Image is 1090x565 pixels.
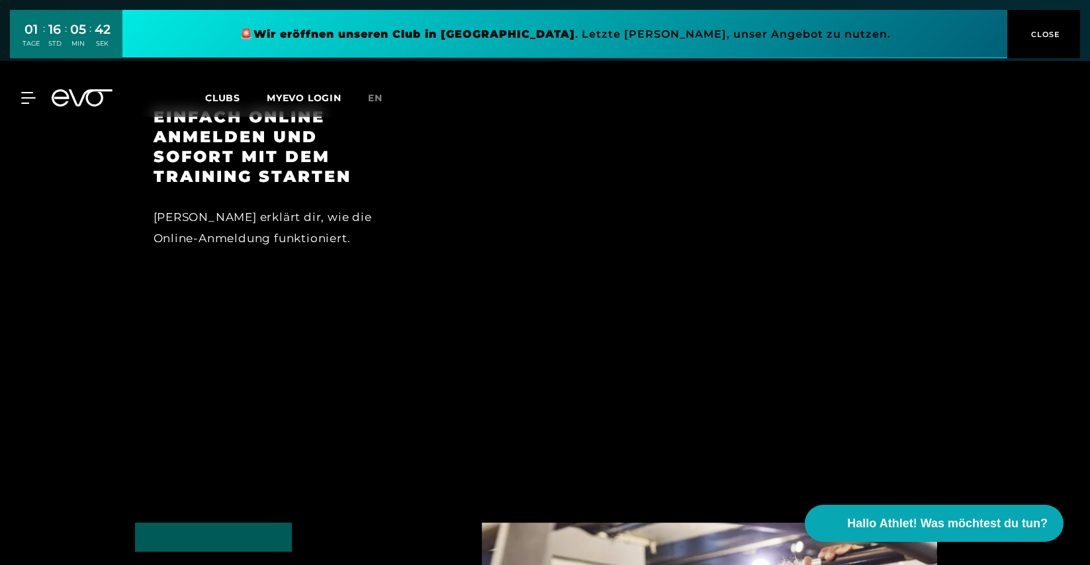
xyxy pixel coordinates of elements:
span: CLOSE [1028,28,1060,40]
div: 05 [70,20,86,39]
div: 42 [95,20,111,39]
span: en [368,92,383,104]
div: SEK [95,39,111,48]
div: : [43,21,45,56]
a: Clubs [205,91,267,104]
a: MYEVO LOGIN [267,92,341,104]
a: en [368,91,398,106]
button: CLOSE [1007,10,1080,58]
div: TAGE [23,39,40,48]
div: : [89,21,91,56]
div: MIN [70,39,86,48]
div: : [65,21,67,56]
button: Hallo Athlet! Was möchtest du tun? [805,505,1064,542]
div: [PERSON_NAME] erklärt dir, wie die Online-Anmeldung funktioniert. [154,206,390,249]
div: 16 [48,20,62,39]
div: STD [48,39,62,48]
h3: Einfach online anmelden und sofort mit dem Training starten [154,107,390,187]
span: Hallo Athlet! Was möchtest du tun? [847,515,1048,533]
span: Clubs [205,92,240,104]
div: 01 [23,20,40,39]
